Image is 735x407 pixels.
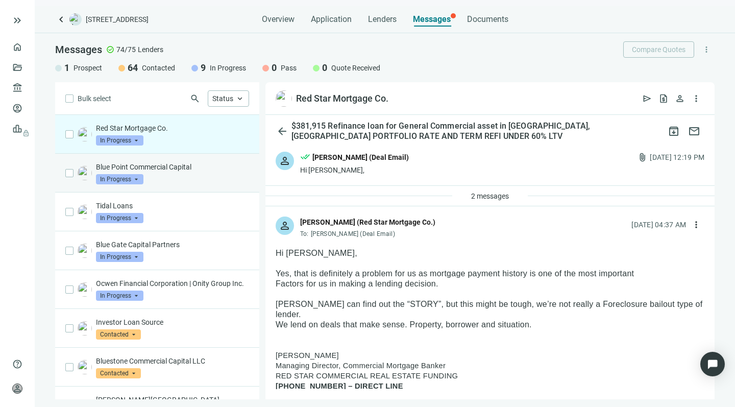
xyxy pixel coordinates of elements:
[12,384,22,394] span: person
[78,360,92,374] img: daec3efa-07db-418b-869b-6cdbf9b720dc
[128,62,138,74] span: 64
[300,230,435,238] div: To:
[650,152,704,163] div: [DATE] 12:19 PM
[78,282,92,297] img: b4a9ab64-2e52-4e56-8950-d7303ed7cd96
[116,44,136,55] span: 74/75
[279,155,291,167] span: person
[78,127,92,141] img: e171d5fc-f3bb-4940-ae67-25e9061fc402
[688,125,700,137] span: mail
[69,13,82,26] img: deal-logo
[96,240,249,250] p: Blue Gate Capital Partners
[467,14,508,25] span: Documents
[276,90,292,107] img: e171d5fc-f3bb-4940-ae67-25e9061fc402
[106,45,114,54] span: check_circle
[688,90,704,107] button: more_vert
[312,152,409,163] div: [PERSON_NAME] (Deal Email)
[311,230,395,237] span: [PERSON_NAME] (Deal Email)
[96,278,249,289] p: Ocwen Financial Corporation | Onity Group Inc.
[655,90,672,107] button: request_quote
[413,14,451,24] span: Messages
[96,329,141,340] span: Contacted
[281,63,297,73] span: Pass
[96,395,249,405] p: [PERSON_NAME][GEOGRAPHIC_DATA]
[322,62,327,74] span: 0
[235,94,244,103] span: keyboard_arrow_up
[96,201,249,211] p: Tidal Loans
[311,14,352,25] span: Application
[688,217,704,233] button: more_vert
[668,125,680,137] span: archive
[300,217,435,228] div: [PERSON_NAME] (Red Star Mortgage Co.)
[96,162,249,172] p: Blue Point Commercial Capital
[664,121,684,141] button: archive
[289,121,664,141] div: $381,915 Refinance loan for General Commercial asset in [GEOGRAPHIC_DATA], [GEOGRAPHIC_DATA] PORT...
[78,166,92,180] img: 6c97713c-3180-4ad2-b88f-046d91b7b018
[279,220,291,232] span: person
[639,90,655,107] button: send
[96,356,249,366] p: Bluestone Commercial Capital LLC
[190,93,200,104] span: search
[300,165,409,175] div: Hi [PERSON_NAME],
[296,92,388,105] div: Red Star Mortgage Co.
[658,93,669,104] span: request_quote
[300,152,310,165] span: done_all
[142,63,175,73] span: Contacted
[672,90,688,107] button: person
[675,93,685,104] span: person
[462,188,518,204] button: 2 messages
[212,94,233,103] span: Status
[638,152,648,162] span: attach_file
[96,291,143,301] span: In Progress
[702,45,711,54] span: more_vert
[78,321,92,336] img: 917acf5e-07f8-45b9-9335-2847a5d0b34d
[368,14,397,25] span: Lenders
[64,62,69,74] span: 1
[331,63,380,73] span: Quote Received
[631,219,686,230] div: [DATE] 04:37 AM
[262,14,295,25] span: Overview
[96,368,141,378] span: Contacted
[78,205,92,219] img: 049889d7-7fe1-4e22-a489-d66fd6177e9e
[12,359,22,369] span: help
[96,252,143,262] span: In Progress
[623,41,694,58] button: Compare Quotes
[691,220,701,230] span: more_vert
[138,44,163,55] span: Lenders
[272,62,277,74] span: 0
[691,93,701,104] span: more_vert
[201,62,206,74] span: 9
[96,135,143,146] span: In Progress
[96,123,249,133] p: Red Star Mortgage Co.
[73,63,102,73] span: Prospect
[698,41,715,58] button: more_vert
[276,125,288,137] span: arrow_back
[96,317,249,327] p: Investor Loan Source
[96,174,143,184] span: In Progress
[471,192,509,200] span: 2 messages
[210,63,246,73] span: In Progress
[55,43,102,56] span: Messages
[55,13,67,26] a: keyboard_arrow_left
[276,121,289,141] button: arrow_back
[700,352,725,376] div: Open Intercom Messenger
[78,93,111,104] span: Bulk select
[78,244,92,258] img: f2a04299-bd92-4181-b831-1957928b5901
[96,213,143,223] span: In Progress
[684,121,704,141] button: mail
[11,14,23,27] button: keyboard_double_arrow_right
[86,14,149,25] span: [STREET_ADDRESS]
[642,93,652,104] span: send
